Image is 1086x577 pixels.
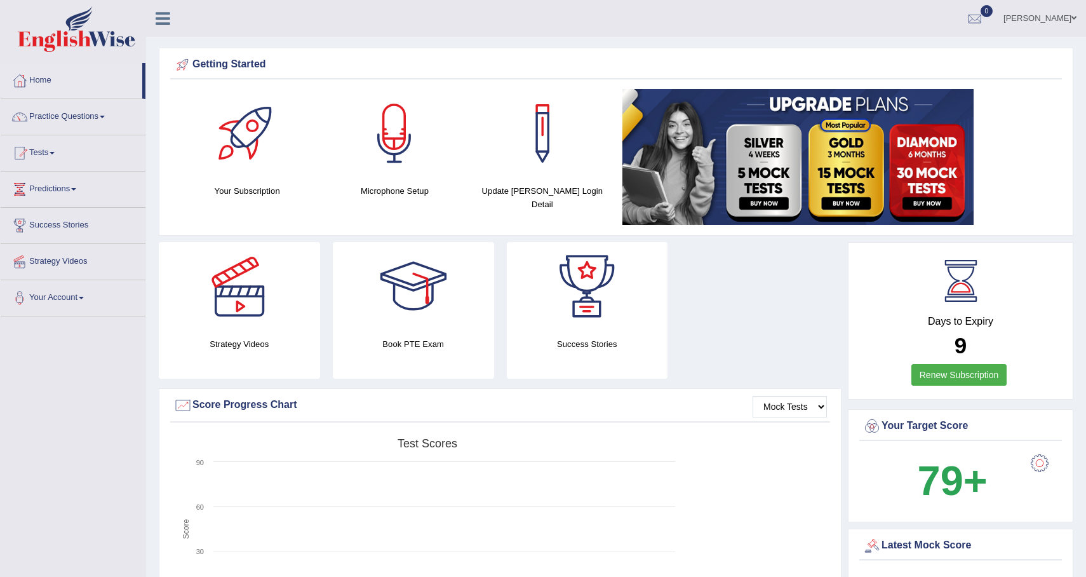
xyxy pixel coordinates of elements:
[622,89,974,225] img: small5.jpg
[911,364,1007,386] a: Renew Subscription
[955,333,967,358] b: 9
[1,135,145,167] a: Tests
[1,63,142,95] a: Home
[180,184,314,198] h4: Your Subscription
[862,316,1059,327] h4: Days to Expiry
[196,459,204,466] text: 90
[196,503,204,511] text: 60
[327,184,462,198] h4: Microphone Setup
[1,208,145,240] a: Success Stories
[173,55,1059,74] div: Getting Started
[398,437,457,450] tspan: Test scores
[159,337,320,351] h4: Strategy Videos
[1,244,145,276] a: Strategy Videos
[182,519,191,540] tspan: Score
[173,396,827,415] div: Score Progress Chart
[475,184,610,211] h4: Update [PERSON_NAME] Login Detail
[1,99,145,131] a: Practice Questions
[1,172,145,203] a: Predictions
[1,280,145,312] a: Your Account
[862,536,1059,555] div: Latest Mock Score
[981,5,993,17] span: 0
[917,458,987,504] b: 79+
[196,548,204,555] text: 30
[333,337,494,351] h4: Book PTE Exam
[862,417,1059,436] div: Your Target Score
[507,337,668,351] h4: Success Stories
